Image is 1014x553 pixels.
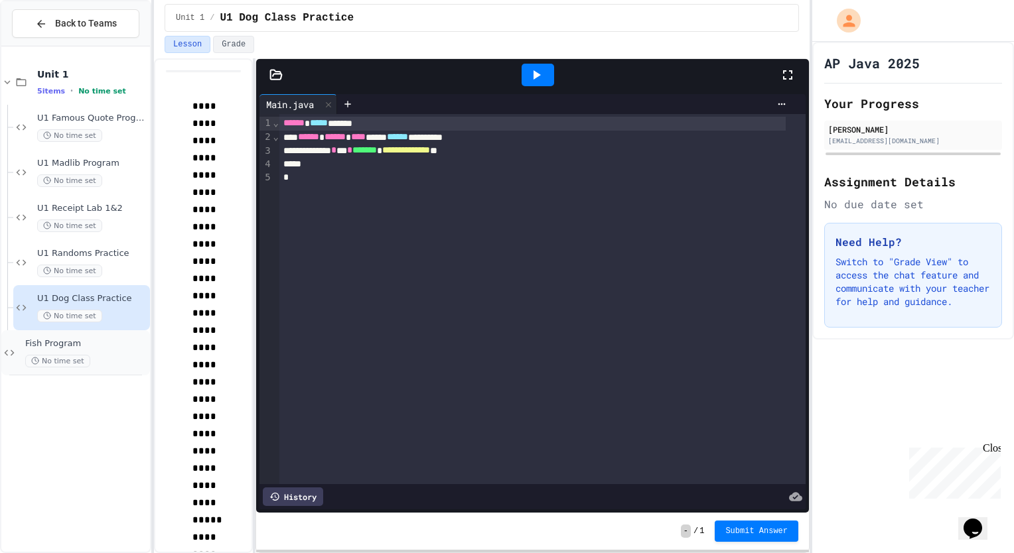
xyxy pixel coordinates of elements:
div: 3 [259,145,273,158]
span: No time set [37,310,102,322]
button: Grade [213,36,254,53]
span: U1 Randoms Practice [37,248,147,259]
span: U1 Famous Quote Program [37,113,147,124]
span: 5 items [37,87,65,95]
div: 1 [259,117,273,131]
h1: AP Java 2025 [824,54,920,72]
span: U1 Dog Class Practice [37,293,147,304]
span: No time set [37,265,102,277]
span: No time set [25,355,90,367]
span: Fold line [273,131,279,142]
span: / [210,13,214,23]
div: Main.java [259,94,337,114]
span: Back to Teams [55,17,117,31]
span: No time set [37,174,102,187]
div: 5 [259,171,273,184]
span: • [70,86,73,96]
div: No due date set [824,196,1002,212]
div: 2 [259,131,273,145]
button: Submit Answer [715,521,798,542]
div: Chat with us now!Close [5,5,92,84]
iframe: chat widget [958,500,1001,540]
button: Back to Teams [12,9,139,38]
div: Main.java [259,97,321,111]
div: [EMAIL_ADDRESS][DOMAIN_NAME] [828,136,998,146]
span: Unit 1 [37,68,147,80]
button: Lesson [165,36,210,53]
span: / [693,526,698,536]
h2: Assignment Details [824,172,1002,191]
span: Fold line [273,117,279,128]
div: 4 [259,158,273,171]
span: U1 Receipt Lab 1&2 [37,203,147,214]
span: U1 Dog Class Practice [220,10,354,26]
span: No time set [78,87,126,95]
span: - [681,524,691,538]
span: No time set [37,129,102,142]
span: U1 Madlib Program [37,158,147,169]
span: 1 [699,526,704,536]
span: No time set [37,219,102,232]
div: My Account [823,5,864,36]
p: Switch to "Grade View" to access the chat feature and communicate with your teacher for help and ... [835,255,991,308]
span: Fish Program [25,338,147,349]
h3: Need Help? [835,234,991,250]
span: Submit Answer [725,526,788,536]
div: History [263,487,323,506]
div: [PERSON_NAME] [828,123,998,135]
span: Unit 1 [176,13,204,23]
iframe: chat widget [904,442,1001,499]
h2: Your Progress [824,94,1002,113]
